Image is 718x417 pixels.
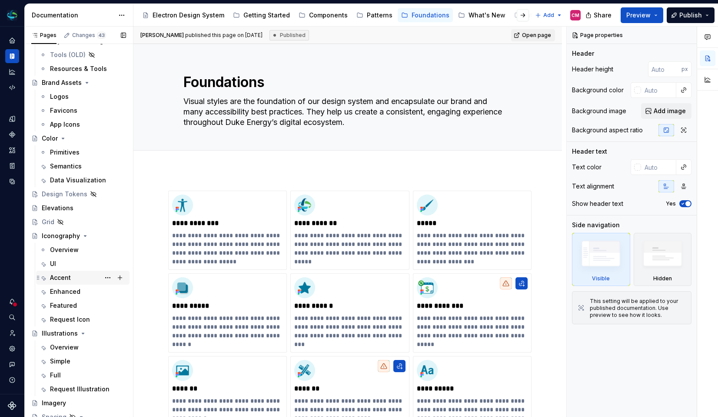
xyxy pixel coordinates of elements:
[36,118,130,131] a: App Icons
[5,128,19,141] a: Components
[42,232,80,240] div: Iconography
[50,50,86,59] div: Tools (OLD)
[7,10,17,20] img: f6f21888-ac52-4431-a6ea-009a12e2bf23.png
[626,11,651,20] span: Preview
[50,315,90,324] div: Request Icon
[50,357,70,366] div: Simple
[140,32,184,38] span: [PERSON_NAME]
[36,104,130,118] a: Favicons
[140,32,263,39] span: published this page on [DATE]
[42,190,87,198] div: Design Tokens
[139,7,531,24] div: Page tree
[50,301,77,310] div: Featured
[572,126,643,135] div: Background aspect ratio
[592,275,610,282] div: Visible
[5,326,19,340] a: Invite team
[50,259,56,268] div: UI
[572,147,607,156] div: Header text
[50,371,61,380] div: Full
[572,65,613,74] div: Header height
[97,32,106,39] span: 43
[42,399,66,407] div: Imagery
[36,90,130,104] a: Logos
[50,64,107,73] div: Resources & Tools
[469,11,505,20] div: What's New
[353,8,396,22] a: Patterns
[42,134,58,143] div: Color
[36,354,130,368] a: Simple
[5,310,19,324] button: Search ⌘K
[42,218,54,226] div: Grid
[36,257,130,271] a: UI
[172,277,193,298] img: 16cbf7b1-932c-4bde-bc84-45820ed93442.png
[36,62,130,76] a: Resources & Tools
[5,159,19,173] div: Storybook stories
[36,48,130,62] a: Tools (OLD)
[72,32,106,39] div: Changes
[572,12,579,19] div: CM
[5,357,19,371] div: Contact support
[182,72,510,93] textarea: Foundations
[28,326,130,340] a: Illustrations
[5,49,19,63] a: Documentation
[182,94,510,129] textarea: Visual styles are the foundation of our design system and encapsulate our brand and many accessib...
[417,277,438,298] img: b94becec-7a1d-46d9-9c77-9f4ff20df2ac.png
[572,107,626,115] div: Background image
[621,7,663,23] button: Preview
[653,275,672,282] div: Hidden
[5,143,19,157] a: Assets
[28,187,130,201] a: Design Tokens
[50,120,80,129] div: App Icons
[667,7,715,23] button: Publish
[572,49,594,58] div: Header
[50,176,106,185] div: Data Visualization
[139,8,228,22] a: Electron Design System
[641,103,691,119] button: Add image
[572,199,623,208] div: Show header text
[294,195,315,215] img: 92ab738c-c000-46c8-9845-43ccfd9c98b1.png
[572,182,614,191] div: Text alignment
[572,86,624,94] div: Background color
[36,382,130,396] a: Request Illustration
[654,107,686,115] span: Add image
[398,8,453,22] a: Foundations
[648,61,681,77] input: Auto
[634,233,692,286] div: Hidden
[5,175,19,188] div: Data sources
[417,195,438,215] img: 6d5c5954-af5b-4b5f-9045-a28955d91f71.png
[522,32,551,39] span: Open page
[269,30,309,40] div: Published
[172,195,193,215] img: 77c0772f-37f4-44c6-9ce1-31e3bbe5af4b.png
[5,295,19,309] button: Notifications
[36,285,130,299] a: Enhanced
[294,277,315,298] img: 7c38e383-8633-44f0-ba1d-c299d0d3a1ec.png
[572,221,620,229] div: Side navigation
[36,159,130,173] a: Semantics
[50,343,79,352] div: Overview
[594,11,612,20] span: Share
[5,34,19,47] a: Home
[36,243,130,257] a: Overview
[309,11,348,20] div: Components
[5,81,19,94] div: Code automation
[42,204,73,212] div: Elevations
[5,112,19,126] a: Design tokens
[50,162,82,171] div: Semantics
[572,163,602,172] div: Text color
[8,401,17,410] a: Supernova Logo
[50,106,77,115] div: Favicons
[412,11,449,20] div: Foundations
[666,200,676,207] label: Yes
[641,159,676,175] input: Auto
[5,65,19,79] a: Analytics
[36,173,130,187] a: Data Visualization
[36,271,130,285] a: Accent
[28,396,130,410] a: Imagery
[581,7,617,23] button: Share
[50,245,79,254] div: Overview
